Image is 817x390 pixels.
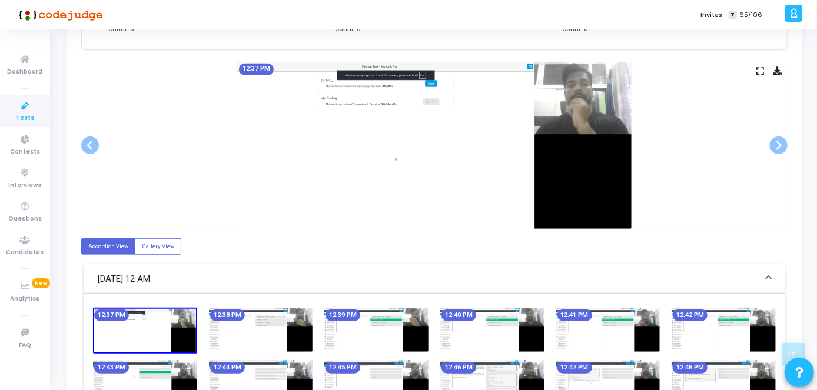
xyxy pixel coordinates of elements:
img: screenshot-1755673701957.jpeg [209,308,313,352]
span: Candidates [6,248,44,258]
mat-chip: 12:40 PM [441,309,476,321]
mat-chip: 12:37 PM [239,64,274,75]
mat-chip: 12:45 PM [326,362,360,374]
mat-chip: 12:46 PM [441,362,476,374]
span: Count: 0 [108,25,134,35]
span: New [32,278,50,288]
mat-chip: 12:44 PM [210,362,245,374]
mat-panel-title: [DATE] 12 AM [98,272,757,286]
mat-chip: 12:38 PM [210,309,245,321]
img: screenshot-1755673821949.jpeg [440,308,544,352]
span: Tests [16,114,34,124]
span: Analytics [11,294,40,304]
img: screenshot-1755673941952.jpeg [672,308,776,352]
mat-chip: 12:37 PM [94,309,129,321]
span: Count: 0 [335,25,360,35]
mat-chip: 12:43 PM [94,362,129,374]
mat-chip: 12:47 PM [557,362,592,374]
span: 65/106 [739,10,762,20]
mat-expansion-panel-header: [DATE] 12 AM [84,264,785,294]
img: screenshot-1755673642081.jpeg [237,62,632,229]
img: screenshot-1755673761960.jpeg [324,308,429,352]
span: Questions [8,214,42,224]
span: Dashboard [8,67,43,77]
mat-chip: 12:41 PM [557,309,592,321]
span: FAQ [19,341,31,351]
mat-chip: 12:39 PM [326,309,360,321]
span: T [729,11,736,19]
label: Accordion View [81,238,135,254]
img: screenshot-1755673642081.jpeg [93,308,197,353]
img: screenshot-1755673881961.jpeg [556,308,660,352]
label: Invites: [700,10,724,20]
label: Gallery View [135,238,181,254]
mat-chip: 12:48 PM [673,362,708,374]
img: logo [15,3,103,26]
mat-chip: 12:42 PM [673,309,708,321]
span: Contests [10,147,40,157]
span: Count: 0 [562,25,587,35]
span: Interviews [9,181,42,191]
